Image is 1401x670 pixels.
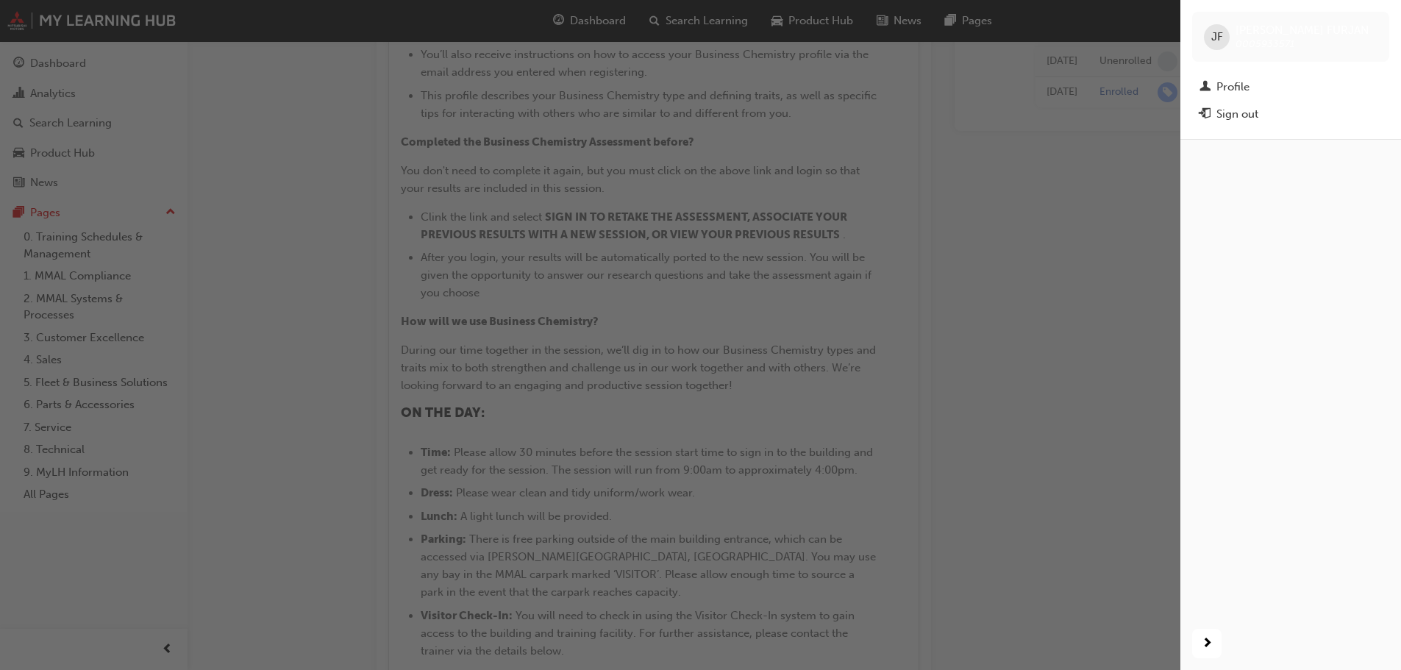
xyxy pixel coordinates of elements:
div: Sign out [1216,106,1258,123]
span: exit-icon [1199,108,1211,121]
span: JF [1211,29,1223,46]
button: Sign out [1192,101,1389,128]
span: man-icon [1199,81,1211,94]
a: Profile [1192,74,1389,101]
span: next-icon [1202,635,1213,653]
div: Profile [1216,79,1250,96]
span: 0005933571 [1236,38,1294,50]
span: [PERSON_NAME] FURJAN [1236,24,1369,37]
